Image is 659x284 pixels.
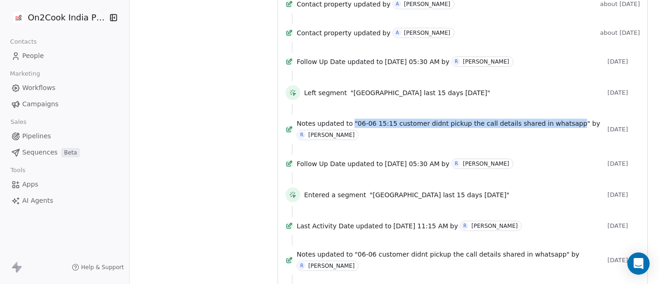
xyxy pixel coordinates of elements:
a: Workflows [7,80,122,96]
a: Pipelines [7,129,122,144]
span: Workflows [22,83,56,93]
span: [DATE] 05:30 AM [385,57,439,66]
span: [DATE] [608,222,640,230]
div: A [396,29,399,37]
button: On2Cook India Pvt. Ltd. [11,10,102,26]
span: by [382,28,390,38]
span: property updated [324,28,381,38]
span: [DATE] 11:15 AM [393,221,448,231]
span: by [442,57,450,66]
span: [DATE] 05:30 AM [385,159,439,168]
div: [PERSON_NAME] [308,132,355,138]
span: by [571,250,579,259]
span: updated to [317,119,353,128]
div: [PERSON_NAME] [463,58,509,65]
span: Follow Up Date [297,159,345,168]
span: [DATE] [608,191,640,199]
div: [PERSON_NAME] [308,263,355,269]
span: "06-06 customer didnt pickup the call details shared in whatsapp" [355,250,570,259]
div: R [300,262,304,270]
span: [DATE] [608,58,640,65]
span: People [22,51,44,61]
span: Notes [297,250,315,259]
span: [DATE] [608,89,640,97]
div: [PERSON_NAME] [404,30,450,36]
span: about [DATE] [600,29,640,37]
a: People [7,48,122,64]
span: Help & Support [81,264,124,271]
span: Apps [22,180,38,189]
a: AI Agents [7,193,122,208]
div: R [455,58,458,65]
img: on2cook%20logo-04%20copy.jpg [13,12,24,23]
div: [PERSON_NAME] [463,161,509,167]
div: R [463,222,467,230]
a: Campaigns [7,97,122,112]
div: A [396,0,399,8]
span: by [450,221,458,231]
span: "06-06 15:15 customer didnt pickup the call details shared in whatsapp" [355,119,590,128]
span: On2Cook India Pvt. Ltd. [28,12,107,24]
span: updated to [356,221,392,231]
span: Entered a segment [304,190,366,200]
span: Pipelines [22,131,51,141]
span: Contact [297,28,322,38]
div: R [455,160,458,168]
span: [DATE] [608,257,640,264]
span: Campaigns [22,99,58,109]
div: R [300,131,304,139]
span: Left segment [304,88,347,97]
span: Marketing [6,67,44,81]
span: Notes [297,119,315,128]
a: Apps [7,177,122,192]
span: Contacts [6,35,41,49]
a: Help & Support [72,264,124,271]
span: Last Activity Date [297,221,354,231]
span: "[GEOGRAPHIC_DATA] last 15 days [DATE]" [351,88,490,97]
span: Follow Up Date [297,57,345,66]
span: Sales [6,115,31,129]
a: SequencesBeta [7,145,122,160]
span: updated to [348,57,383,66]
span: by [442,159,450,168]
div: [PERSON_NAME] [471,223,518,229]
span: updated to [317,250,353,259]
span: AI Agents [22,196,53,206]
div: Open Intercom Messenger [627,252,650,275]
span: Beta [61,148,80,157]
div: [PERSON_NAME] [404,1,450,7]
span: Tools [6,163,29,177]
span: "[GEOGRAPHIC_DATA] last 15 days [DATE]" [370,190,509,200]
span: [DATE] [608,160,640,168]
span: updated to [348,159,383,168]
span: [DATE] [608,126,640,133]
span: about [DATE] [600,0,640,8]
span: Sequences [22,148,57,157]
span: by [592,119,600,128]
